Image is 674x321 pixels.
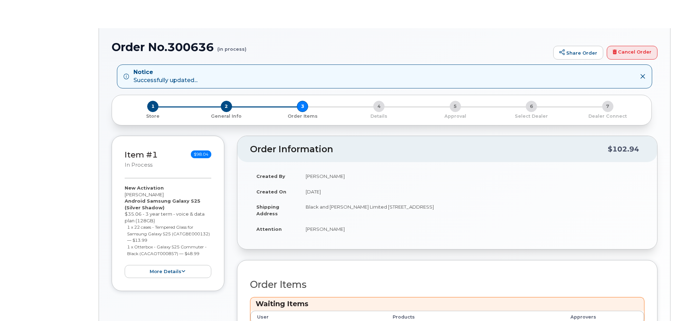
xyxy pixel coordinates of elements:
[256,226,282,232] strong: Attention
[299,199,644,221] td: Black and [PERSON_NAME] Limited [STREET_ADDRESS]
[133,68,198,85] div: Successfully updated...
[112,41,550,53] h1: Order No.300636
[125,185,164,191] strong: New Activation
[299,221,644,237] td: [PERSON_NAME]
[125,150,158,160] a: Item #1
[120,113,186,119] p: Store
[147,101,158,112] span: 1
[256,173,285,179] strong: Created By
[299,168,644,184] td: [PERSON_NAME]
[188,112,265,119] a: 2 General Info
[221,101,232,112] span: 2
[125,162,152,168] small: in process
[553,46,603,60] a: Share Order
[256,189,286,195] strong: Created On
[125,185,211,278] div: [PERSON_NAME] $35.06 - 3 year term - voice & data plan (128GB)
[250,279,644,290] h2: Order Items
[299,184,644,199] td: [DATE]
[607,46,657,60] a: Cancel Order
[250,144,608,154] h2: Order Information
[191,113,262,119] p: General Info
[125,198,200,210] strong: Android Samsung Galaxy S25 (Silver Shadow)
[118,112,188,119] a: 1 Store
[217,41,246,52] small: (in process)
[256,204,279,216] strong: Shipping Address
[127,244,207,256] small: 1 x Otterbox - Galaxy S25 Commuter - Black (CACAOT000857) — $48.99
[256,299,639,309] h3: Waiting Items
[608,142,639,156] div: $102.94
[127,224,210,243] small: 1 x 22 cases - Tempered Glass for Samsung Galaxy S25 (CATGBE000132) — $13.99
[133,68,198,76] strong: Notice
[191,150,211,158] span: $98.04
[125,265,211,278] button: more details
